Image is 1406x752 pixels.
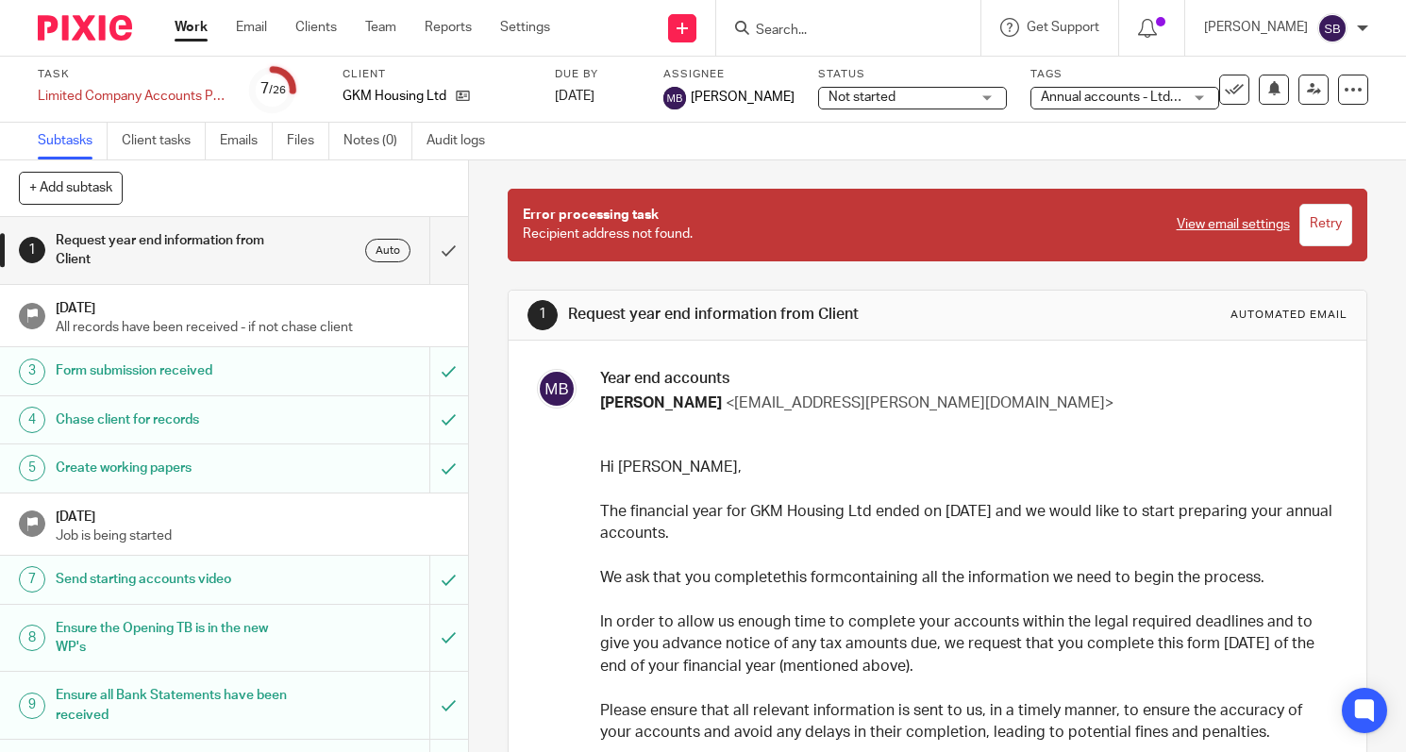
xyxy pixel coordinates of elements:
[56,318,449,337] p: All records have been received - if not chase client
[365,239,410,262] div: Auto
[600,501,1333,545] p: The financial year for GKM Housing Ltd ended on [DATE] and we would like to start preparing your ...
[122,123,206,159] a: Client tasks
[523,209,659,222] span: Error processing task
[343,123,412,159] a: Notes (0)
[1204,18,1308,37] p: [PERSON_NAME]
[19,566,45,593] div: 7
[56,294,449,318] h1: [DATE]
[343,87,446,106] p: GKM Housing Ltd
[56,406,293,434] h1: Chase client for records
[260,78,286,100] div: 7
[175,18,208,37] a: Work
[19,407,45,433] div: 4
[425,18,472,37] a: Reports
[691,88,795,107] span: [PERSON_NAME]
[295,18,337,37] a: Clients
[555,90,594,103] span: [DATE]
[1027,21,1099,34] span: Get Support
[600,369,1333,389] h3: Year end accounts
[568,305,978,325] h1: Request year end information from Client
[555,67,640,82] label: Due by
[663,87,686,109] img: svg%3E
[56,357,293,385] h1: Form submission received
[600,611,1333,677] p: In order to allow us enough time to complete your accounts within the legal required deadlines an...
[56,681,293,729] h1: Ensure all Bank Statements have been received
[365,18,396,37] a: Team
[829,91,895,104] span: Not started
[19,693,45,719] div: 9
[19,455,45,481] div: 5
[781,570,844,585] a: this form
[1299,204,1352,246] input: Retry
[56,614,293,662] h1: Ensure the Opening TB is in the new WP's
[56,454,293,482] h1: Create working papers
[427,123,499,159] a: Audit logs
[523,206,1158,244] p: Recipient address not found.
[19,237,45,263] div: 1
[343,67,531,82] label: Client
[56,503,449,526] h1: [DATE]
[56,565,293,593] h1: Send starting accounts video
[726,395,1113,410] span: <[EMAIL_ADDRESS][PERSON_NAME][DOMAIN_NAME]>
[754,23,924,40] input: Search
[600,395,722,410] span: [PERSON_NAME]
[600,700,1333,744] p: Please ensure that all relevant information is sent to us, in a timely manner, to ensure the accu...
[38,67,226,82] label: Task
[1230,308,1347,323] div: Automated email
[500,18,550,37] a: Settings
[818,67,1007,82] label: Status
[19,625,45,651] div: 8
[287,123,329,159] a: Files
[38,15,132,41] img: Pixie
[38,123,108,159] a: Subtasks
[19,359,45,385] div: 3
[220,123,273,159] a: Emails
[1317,13,1347,43] img: svg%3E
[1177,215,1290,234] a: View email settings
[600,457,1333,478] p: Hi [PERSON_NAME],
[56,526,449,545] p: Job is being started
[1041,91,1238,104] span: Annual accounts - Ltd companies
[1030,67,1219,82] label: Tags
[600,567,1333,589] p: We ask that you complete containing all the information we need to begin the process.
[19,172,123,204] button: + Add subtask
[663,67,795,82] label: Assignee
[236,18,267,37] a: Email
[38,87,226,106] div: Limited Company Accounts Production - Manual
[269,85,286,95] small: /26
[56,226,293,275] h1: Request year end information from Client
[537,369,577,409] img: svg%3E
[527,300,558,330] div: 1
